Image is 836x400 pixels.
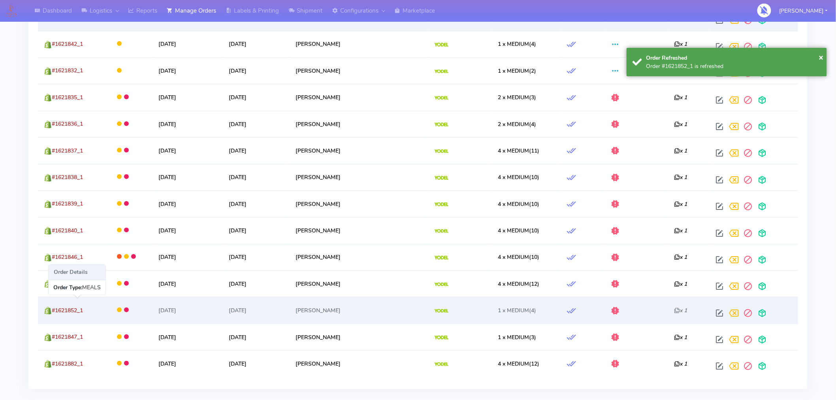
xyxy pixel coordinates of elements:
img: shopify.png [44,307,52,315]
span: (3) [498,334,536,341]
span: #1621835_1 [52,94,83,101]
span: 4 x MEDIUM [498,174,529,181]
span: 1 x MEDIUM [498,334,529,341]
i: x 1 [674,360,687,368]
i: x 1 [674,40,687,48]
span: #1621852_1 [52,307,83,314]
td: [DATE] [153,244,222,270]
span: #1621838_1 [52,174,83,181]
i: x 1 [674,200,687,208]
td: [DATE] [153,217,222,243]
td: [DATE] [153,164,222,191]
td: [PERSON_NAME] [290,217,429,243]
i: x 1 [674,280,687,288]
td: [DATE] [153,191,222,217]
img: Yodel [435,70,448,74]
img: shopify.png [44,121,52,128]
span: (12) [498,360,539,368]
img: Yodel [435,256,448,260]
i: x 1 [674,227,687,234]
span: (10) [498,174,539,181]
td: [DATE] [153,137,222,164]
span: (11) [498,147,539,155]
i: x 1 [674,94,687,101]
img: Yodel [435,309,448,313]
button: [PERSON_NAME] [774,3,834,19]
img: Yodel [435,229,448,233]
img: Yodel [435,176,448,180]
img: Yodel [435,123,448,126]
span: (4) [498,121,536,128]
img: shopify.png [44,174,52,182]
span: (10) [498,227,539,234]
td: [DATE] [153,270,222,297]
span: × [819,52,823,62]
td: [DATE] [223,31,290,57]
span: (2) [498,67,536,75]
img: shopify.png [44,334,52,342]
img: shopify.png [44,254,52,262]
img: shopify.png [44,147,52,155]
span: 1 x MEDIUM [498,307,529,314]
img: Yodel [435,362,448,366]
img: shopify.png [44,41,52,49]
td: [PERSON_NAME] [290,137,429,164]
span: (4) [498,40,536,48]
span: (4) [498,307,536,314]
td: [PERSON_NAME] [290,244,429,270]
td: [DATE] [153,84,222,110]
i: x 1 [674,121,687,128]
td: [PERSON_NAME] [290,297,429,323]
span: (10) [498,200,539,208]
i: x 1 [674,307,687,314]
span: #1621836_1 [52,120,83,128]
img: shopify.png [44,94,52,102]
td: [DATE] [153,111,222,137]
td: [DATE] [223,350,290,377]
img: shopify.png [44,67,52,75]
span: 4 x MEDIUM [498,360,529,368]
img: shopify.png [44,280,52,288]
img: Yodel [435,149,448,153]
td: [DATE] [223,297,290,323]
span: (3) [498,94,536,101]
td: [PERSON_NAME] [290,191,429,217]
span: 1 x MEDIUM [498,67,529,75]
img: Yodel [435,96,448,100]
span: #1621832_1 [52,67,83,74]
img: shopify.png [44,360,52,368]
td: [DATE] [223,244,290,270]
td: [PERSON_NAME] [290,111,429,137]
td: [PERSON_NAME] [290,350,429,377]
span: #1621846_1 [52,253,83,261]
span: 4 x MEDIUM [498,147,529,155]
td: [PERSON_NAME] [290,57,429,84]
td: [DATE] [223,84,290,110]
img: shopify.png [44,200,52,208]
td: [DATE] [153,324,222,350]
b: Order Type: [53,284,82,291]
i: x 1 [674,147,687,155]
span: (12) [498,280,539,288]
td: [DATE] [223,137,290,164]
button: Close [819,51,823,63]
td: [PERSON_NAME] [290,270,429,297]
span: 4 x MEDIUM [498,280,529,288]
i: x 1 [674,253,687,261]
img: shopify.png [44,227,52,235]
i: x 1 [674,174,687,181]
td: [DATE] [153,350,222,377]
td: [DATE] [223,111,290,137]
td: [PERSON_NAME] [290,324,429,350]
div: MEALS [49,280,105,295]
span: 4 x MEDIUM [498,200,529,208]
img: Yodel [435,283,448,287]
td: [DATE] [223,57,290,84]
td: [DATE] [153,297,222,323]
span: (10) [498,253,539,261]
td: [DATE] [153,57,222,84]
td: [DATE] [223,164,290,191]
td: [DATE] [223,270,290,297]
img: Yodel [435,336,448,340]
td: [DATE] [223,191,290,217]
